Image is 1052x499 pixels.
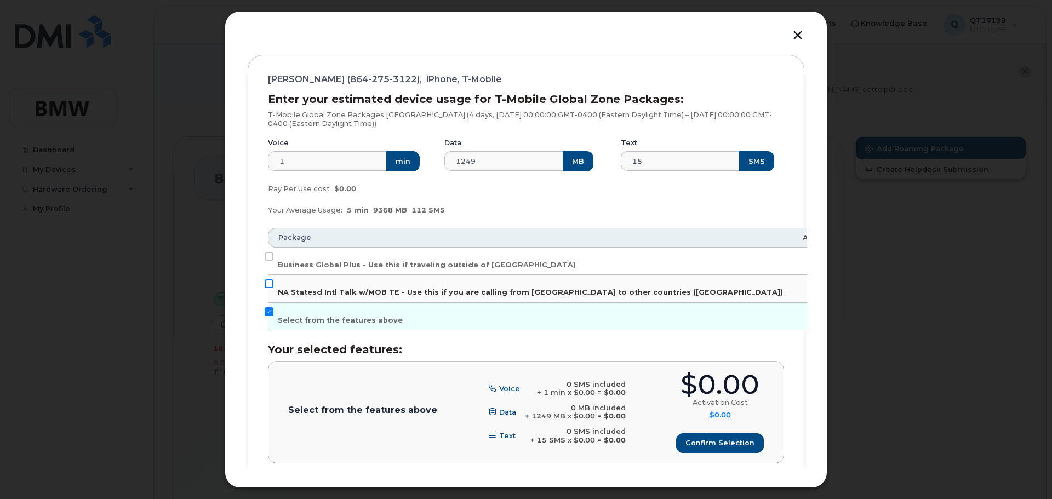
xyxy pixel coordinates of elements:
[1004,451,1044,491] iframe: Messenger Launcher
[265,252,273,261] input: Business Global Plus - Use this if traveling outside of [GEOGRAPHIC_DATA]
[278,288,783,296] span: NA Statesd Intl Talk w/MOB TE - Use this if you are calling from [GEOGRAPHIC_DATA] to other count...
[499,432,516,440] span: Text
[268,93,784,105] h3: Enter your estimated device usage for T-Mobile Global Zone Packages:
[525,412,571,420] span: + 1249 MB x
[681,371,759,398] div: $0.00
[268,228,793,248] th: Package
[411,206,445,214] span: 112 SMS
[537,388,571,397] span: + 1 min x
[710,411,731,420] summary: $0.00
[444,139,461,147] label: Data
[265,307,273,316] input: Select from the features above
[621,139,637,147] label: Text
[793,228,843,248] th: Amount
[386,151,420,171] button: min
[676,433,764,453] button: Confirm selection
[685,438,754,448] span: Confirm selection
[604,436,626,444] b: $0.00
[574,412,602,420] span: $0.00 =
[499,385,520,393] span: Voice
[268,139,289,147] label: Voice
[574,436,602,444] span: $0.00 =
[278,261,576,269] span: Business Global Plus - Use this if traveling outside of [GEOGRAPHIC_DATA]
[265,279,273,288] input: NA Statesd Intl Talk w/MOB TE - Use this if you are calling from [GEOGRAPHIC_DATA] to other count...
[604,412,626,420] b: $0.00
[278,316,403,324] span: Select from the features above
[530,436,571,444] span: + 15 SMS x
[739,151,774,171] button: SMS
[426,75,502,84] span: iPhone, T-Mobile
[499,408,516,416] span: Data
[574,388,602,397] span: $0.00 =
[373,206,407,214] span: 9368 MB
[268,75,422,84] span: [PERSON_NAME] (864-275-3122),
[268,343,784,355] h3: Your selected features:
[347,206,369,214] span: 5 min
[563,151,593,171] button: MB
[268,206,342,214] span: Your Average Usage:
[268,185,330,193] span: Pay Per Use cost
[693,398,748,407] div: Activation Cost
[604,388,626,397] b: $0.00
[334,185,356,193] span: $0.00
[288,406,437,415] p: Select from the features above
[537,380,626,389] div: 0 SMS included
[530,427,626,436] div: 0 SMS included
[525,404,626,412] div: 0 MB included
[268,111,784,128] p: T-Mobile Global Zone Packages [GEOGRAPHIC_DATA] (4 days, [DATE] 00:00:00 GMT-0400 (Eastern Daylig...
